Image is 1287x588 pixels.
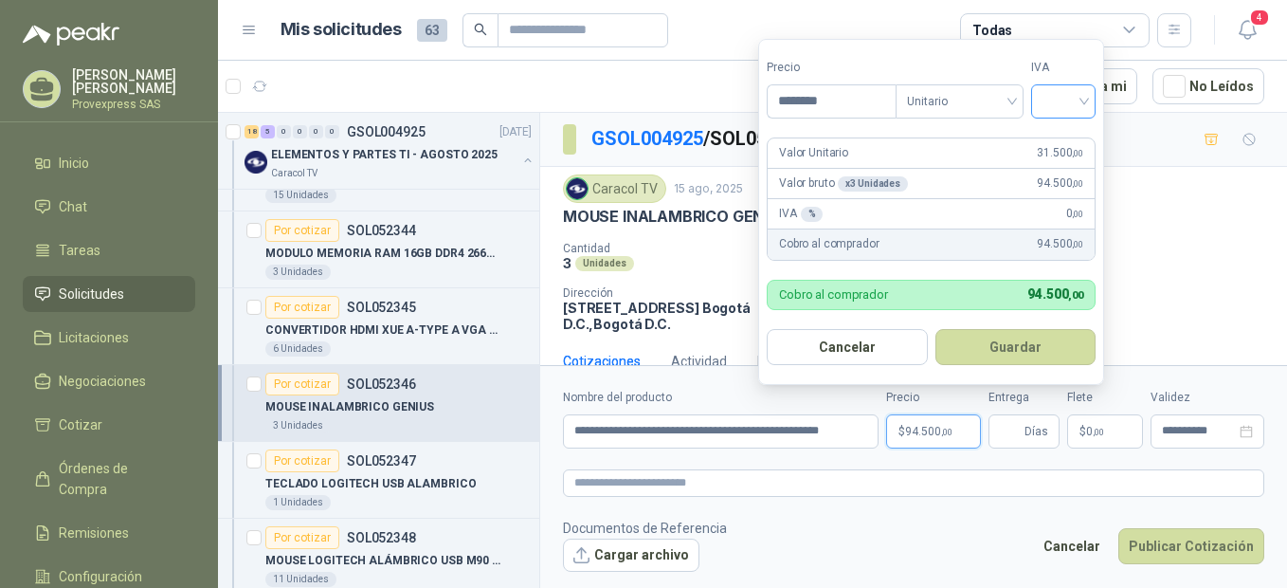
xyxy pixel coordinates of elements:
[245,120,535,181] a: 18 5 0 0 0 0 GSOL004925[DATE] Company LogoELEMENTOS Y PARTES TI - AGOSTO 2025Caracol TV
[779,205,823,223] p: IVA
[59,458,177,500] span: Órdenes de Compra
[886,414,981,449] p: $94.500,00
[23,363,195,399] a: Negociaciones
[347,224,416,237] p: SOL052344
[1079,426,1086,437] span: $
[281,16,402,44] h1: Mis solicitudes
[1072,239,1083,249] span: ,00
[218,211,539,288] a: Por cotizarSOL052344MODULO MEMORIA RAM 16GB DDR4 2666 MHZ3 Unidades
[417,19,447,42] span: 63
[293,125,307,138] div: 0
[59,414,102,435] span: Cotizar
[347,125,426,138] p: GSOL004925
[265,188,336,203] div: 15 Unidades
[265,450,339,472] div: Por cotizar
[591,124,810,154] p: / SOL052346
[347,377,416,391] p: SOL052346
[23,320,195,356] a: Licitaciones
[563,207,789,227] p: MOUSE INALAMBRICO GENIUS
[499,123,532,141] p: [DATE]
[563,255,571,271] p: 3
[1151,389,1264,407] label: Validez
[1024,415,1048,448] span: Días
[265,418,331,433] div: 3 Unidades
[1031,59,1096,77] label: IVA
[779,288,888,301] p: Cobro al comprador
[1072,178,1083,189] span: ,00
[347,531,416,544] p: SOL052348
[1066,205,1083,223] span: 0
[23,407,195,443] a: Cotizar
[1067,389,1143,407] label: Flete
[23,145,195,181] a: Inicio
[591,127,703,150] a: GSOL004925
[575,256,634,271] div: Unidades
[1072,209,1083,219] span: ,00
[59,566,142,587] span: Configuración
[23,232,195,268] a: Tareas
[59,371,146,392] span: Negociaciones
[1067,414,1143,449] p: $ 0,00
[563,351,641,372] div: Cotizaciones
[23,515,195,551] a: Remisiones
[59,523,129,543] span: Remisiones
[309,125,323,138] div: 0
[1093,427,1104,437] span: ,00
[218,442,539,519] a: Por cotizarSOL052347TECLADO LOGITECH USB ALAMBRICO1 Unidades
[563,175,666,203] div: Caracol TV
[972,20,1012,41] div: Todas
[271,146,498,164] p: ELEMENTOS Y PARTES TI - AGOSTO 2025
[838,176,908,192] div: x 3 Unidades
[1037,144,1083,162] span: 31.500
[1249,9,1270,27] span: 4
[563,539,699,573] button: Cargar archivo
[563,286,769,300] p: Dirección
[245,125,259,138] div: 18
[59,153,89,174] span: Inicio
[1152,68,1264,104] button: No Leídos
[779,144,848,162] p: Valor Unitario
[935,329,1097,365] button: Guardar
[1072,148,1083,158] span: ,00
[265,495,331,510] div: 1 Unidades
[265,398,434,416] p: MOUSE INALAMBRICO GENIUS
[23,23,119,46] img: Logo peakr
[1230,13,1264,47] button: 4
[474,23,487,36] span: search
[563,242,808,255] p: Cantidad
[265,552,501,570] p: MOUSE LOGITECH ALÁMBRICO USB M90 NEGRO
[265,245,501,263] p: MODULO MEMORIA RAM 16GB DDR4 2666 MHZ
[59,196,87,217] span: Chat
[261,125,275,138] div: 5
[265,322,501,340] p: CONVERTIDOR HDMI XUE A-TYPE A VGA AG6200
[988,389,1060,407] label: Entrega
[72,68,195,95] p: [PERSON_NAME] [PERSON_NAME]
[757,351,815,372] div: Mensajes
[767,329,928,365] button: Cancelar
[265,572,336,587] div: 11 Unidades
[905,426,952,437] span: 94.500
[23,189,195,225] a: Chat
[59,284,124,304] span: Solicitudes
[779,175,908,193] p: Valor bruto
[767,59,896,77] label: Precio
[245,151,267,174] img: Company Logo
[671,351,727,372] div: Actividad
[907,87,1012,116] span: Unitario
[347,301,416,314] p: SOL052345
[59,327,129,348] span: Licitaciones
[265,219,339,242] div: Por cotizar
[265,373,339,395] div: Por cotizar
[23,276,195,312] a: Solicitudes
[265,475,476,493] p: TECLADO LOGITECH USB ALAMBRICO
[674,180,743,198] p: 15 ago, 2025
[1118,528,1264,564] button: Publicar Cotización
[265,341,331,357] div: 6 Unidades
[779,235,879,253] p: Cobro al comprador
[59,240,100,261] span: Tareas
[277,125,291,138] div: 0
[563,300,769,332] p: [STREET_ADDRESS] Bogotá D.C. , Bogotá D.C.
[563,518,727,539] p: Documentos de Referencia
[265,265,331,280] div: 3 Unidades
[218,288,539,365] a: Por cotizarSOL052345CONVERTIDOR HDMI XUE A-TYPE A VGA AG62006 Unidades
